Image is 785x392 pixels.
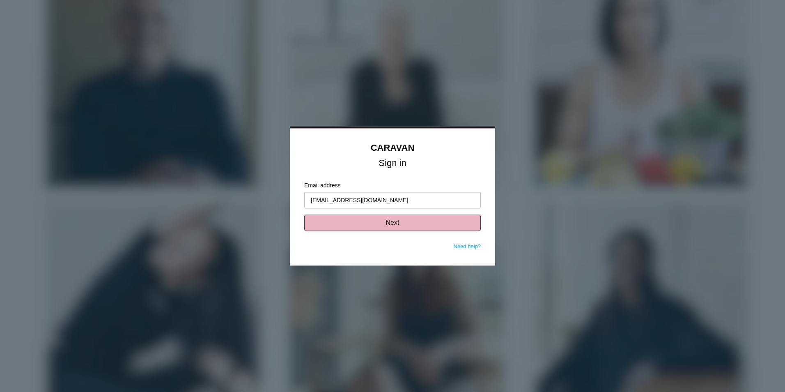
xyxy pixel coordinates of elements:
[371,143,415,153] a: CARAVAN
[304,215,481,231] button: Next
[304,182,481,190] label: Email address
[304,192,481,209] input: Enter your email address
[304,160,481,167] h1: Sign in
[454,244,481,250] a: Need help?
